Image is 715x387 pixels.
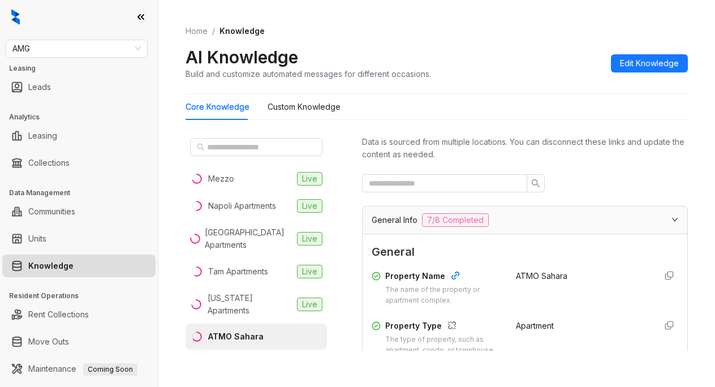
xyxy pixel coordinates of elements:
[186,101,249,113] div: Core Knowledge
[2,330,156,353] li: Move Outs
[385,320,502,334] div: Property Type
[208,200,276,212] div: Napoli Apartments
[422,213,489,227] span: 7/8 Completed
[372,214,417,226] span: General Info
[208,173,234,185] div: Mezzo
[268,101,341,113] div: Custom Knowledge
[183,25,210,37] a: Home
[2,200,156,223] li: Communities
[12,40,141,57] span: AMG
[516,321,554,330] span: Apartment
[611,54,688,72] button: Edit Knowledge
[385,285,502,306] div: The name of the property or apartment complex.
[2,76,156,98] li: Leads
[9,188,158,198] h3: Data Management
[9,291,158,301] h3: Resident Operations
[671,216,678,223] span: expanded
[205,226,292,251] div: [GEOGRAPHIC_DATA] Apartments
[2,124,156,147] li: Leasing
[28,200,75,223] a: Communities
[219,26,265,36] span: Knowledge
[186,68,431,80] div: Build and customize automated messages for different occasions.
[28,124,57,147] a: Leasing
[372,243,678,261] span: General
[362,136,688,161] div: Data is sourced from multiple locations. You can disconnect these links and update the content as...
[297,265,322,278] span: Live
[2,227,156,250] li: Units
[212,25,215,37] li: /
[208,330,264,343] div: ATMO Sahara
[28,255,74,277] a: Knowledge
[2,303,156,326] li: Rent Collections
[197,143,205,151] span: search
[620,57,679,70] span: Edit Knowledge
[385,270,502,285] div: Property Name
[11,9,20,25] img: logo
[2,255,156,277] li: Knowledge
[2,152,156,174] li: Collections
[385,334,502,356] div: The type of property, such as apartment, condo, or townhouse.
[28,303,89,326] a: Rent Collections
[9,63,158,74] h3: Leasing
[28,227,46,250] a: Units
[531,179,540,188] span: search
[516,271,567,281] span: ATMO Sahara
[208,292,292,317] div: [US_STATE] Apartments
[363,207,687,234] div: General Info7/8 Completed
[28,330,69,353] a: Move Outs
[9,112,158,122] h3: Analytics
[297,172,322,186] span: Live
[186,46,298,68] h2: AI Knowledge
[2,358,156,380] li: Maintenance
[208,265,268,278] div: Tam Apartments
[83,363,137,376] span: Coming Soon
[28,152,70,174] a: Collections
[297,232,322,246] span: Live
[297,298,322,311] span: Live
[297,199,322,213] span: Live
[28,76,51,98] a: Leads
